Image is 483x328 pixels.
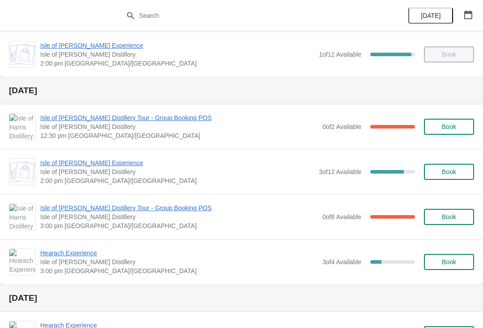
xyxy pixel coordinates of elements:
span: 3:00 pm [GEOGRAPHIC_DATA]/[GEOGRAPHIC_DATA] [40,221,318,230]
span: Book [442,213,456,220]
span: 3:00 pm [GEOGRAPHIC_DATA]/[GEOGRAPHIC_DATA] [40,266,318,275]
span: 2:00 pm [GEOGRAPHIC_DATA]/[GEOGRAPHIC_DATA] [40,59,314,68]
button: Book [424,119,474,135]
img: Isle of Harris Distillery Tour - Group Booking POS | Isle of Harris Distillery | 12:30 pm Europe/... [9,114,35,140]
span: Isle of [PERSON_NAME] Experience [40,41,314,50]
span: 3 of 12 Available [319,168,361,175]
span: Isle of [PERSON_NAME] Distillery [40,212,318,221]
h2: [DATE] [9,86,474,95]
span: Book [442,168,456,175]
span: Hearach Experience [40,249,318,257]
img: Isle of Harris Gin Experience | Isle of Harris Distillery | 2:00 pm Europe/London [9,161,35,183]
img: Isle of Harris Gin Experience | Isle of Harris Distillery | 2:00 pm Europe/London [9,44,35,65]
span: Isle of [PERSON_NAME] Distillery Tour - Group Booking POS [40,113,318,122]
span: Isle of [PERSON_NAME] Distillery [40,50,314,59]
img: Isle of Harris Distillery Tour - Group Booking POS | Isle of Harris Distillery | 3:00 pm Europe/L... [9,204,35,230]
input: Search [139,8,362,24]
span: 3 of 4 Available [322,258,361,266]
span: 2:00 pm [GEOGRAPHIC_DATA]/[GEOGRAPHIC_DATA] [40,176,314,185]
span: Isle of [PERSON_NAME] Distillery Tour - Group Booking POS [40,203,318,212]
span: [DATE] [421,12,441,19]
span: Isle of [PERSON_NAME] Distillery [40,167,314,176]
button: Book [424,164,474,180]
button: Book [424,254,474,270]
span: 0 of 8 Available [322,213,361,220]
span: 0 of 2 Available [322,123,361,130]
span: Isle of [PERSON_NAME] Distillery [40,122,318,131]
span: Book [442,123,456,130]
button: Book [424,209,474,225]
span: Isle of [PERSON_NAME] Experience [40,158,314,167]
span: 1 of 12 Available [319,51,361,58]
img: Hearach Experience | Isle of Harris Distillery | 3:00 pm Europe/London [9,249,35,275]
span: Isle of [PERSON_NAME] Distillery [40,257,318,266]
span: 12:30 pm [GEOGRAPHIC_DATA]/[GEOGRAPHIC_DATA] [40,131,318,140]
button: [DATE] [408,8,453,24]
span: Book [442,258,456,266]
h2: [DATE] [9,294,474,303]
